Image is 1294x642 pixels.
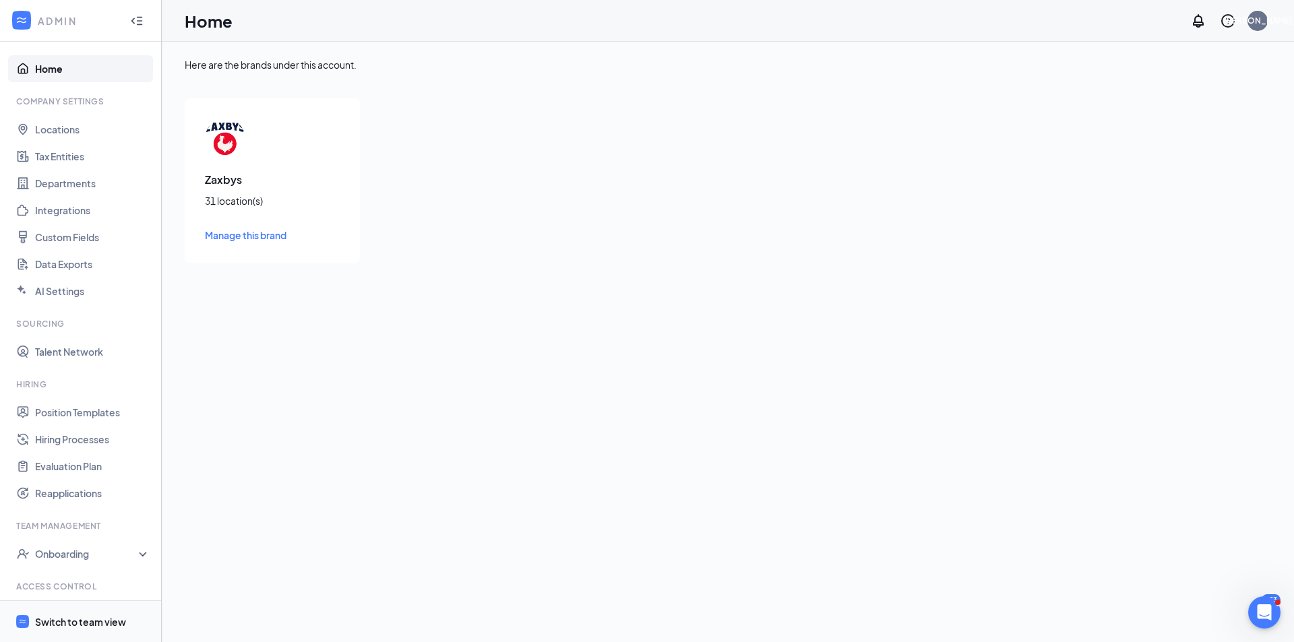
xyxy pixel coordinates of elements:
a: Data Exports [35,251,150,278]
div: Here are the brands under this account. [185,58,1271,71]
svg: Collapse [130,14,144,28]
a: Integrations [35,197,150,224]
a: AI Settings [35,278,150,304]
svg: WorkstreamLogo [15,13,28,27]
a: Tax Entities [35,143,150,170]
a: Departments [35,170,150,197]
a: Home [35,55,150,82]
div: Team Management [16,520,148,532]
div: Sourcing [16,318,148,329]
div: ADMIN [38,14,118,28]
a: Custom Fields [35,224,150,251]
div: 31 location(s) [205,194,340,207]
svg: WorkstreamLogo [18,617,27,626]
div: Company Settings [16,96,148,107]
a: Position Templates [35,399,150,426]
h1: Home [185,9,233,32]
img: Zaxbys logo [205,119,245,159]
a: Talent Network [35,338,150,365]
div: Access control [16,581,148,592]
svg: QuestionInfo [1220,13,1236,29]
a: Locations [35,116,150,143]
h3: Zaxbys [205,172,340,187]
svg: UserCheck [16,547,30,560]
div: 733 [1262,594,1281,606]
span: Manage this brand [205,229,286,241]
a: Hiring Processes [35,426,150,453]
div: Onboarding [35,547,139,560]
a: Manage this brand [205,228,340,243]
div: [PERSON_NAME] [1223,15,1293,26]
div: Hiring [16,379,148,390]
svg: Notifications [1190,13,1206,29]
a: Evaluation Plan [35,453,150,480]
iframe: Intercom live chat [1248,596,1281,629]
div: Switch to team view [35,615,126,629]
a: Reapplications [35,480,150,507]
